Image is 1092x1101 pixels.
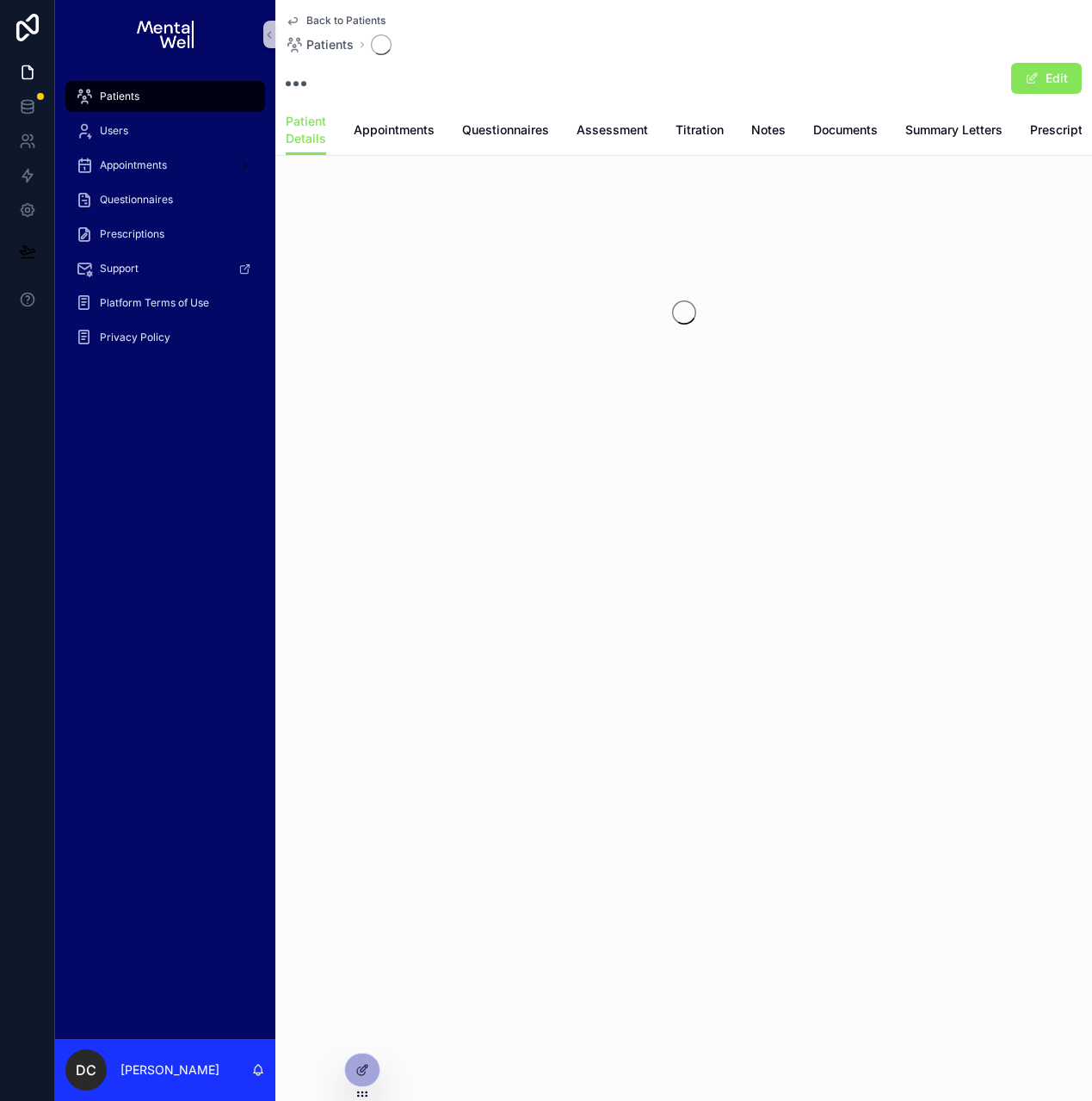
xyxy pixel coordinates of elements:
span: Assessment [577,121,648,139]
a: Patients [65,81,265,112]
span: Documents [813,121,878,139]
span: Back to Patients [306,14,386,28]
div: scrollable content [55,69,275,375]
span: Questionnaires [100,193,173,207]
span: DC [76,1060,96,1080]
span: Notes [751,121,786,139]
a: Titration [676,114,724,149]
span: Patients [100,90,139,103]
p: [PERSON_NAME] [120,1061,219,1079]
span: Questionnaires [462,121,549,139]
span: Appointments [100,158,167,172]
a: Prescriptions [65,219,265,250]
a: Support [65,253,265,284]
a: Patient Details [286,106,326,156]
span: Patient Details [286,113,326,147]
span: Users [100,124,128,138]
a: Appointments [354,114,435,149]
span: Support [100,262,139,275]
img: App logo [137,21,193,48]
a: Questionnaires [65,184,265,215]
span: Appointments [354,121,435,139]
a: Assessment [577,114,648,149]
span: Platform Terms of Use [100,296,209,310]
a: Back to Patients [286,14,386,28]
span: Summary Letters [905,121,1003,139]
span: Privacy Policy [100,331,170,344]
a: Appointments [65,150,265,181]
span: Titration [676,121,724,139]
a: Privacy Policy [65,322,265,353]
a: Documents [813,114,878,149]
a: Users [65,115,265,146]
span: Patients [306,36,354,53]
button: Edit [1011,63,1082,94]
a: Summary Letters [905,114,1003,149]
a: Platform Terms of Use [65,288,265,319]
a: Patients [286,36,354,53]
a: Questionnaires [462,114,549,149]
a: Notes [751,114,786,149]
span: Prescriptions [100,227,164,241]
